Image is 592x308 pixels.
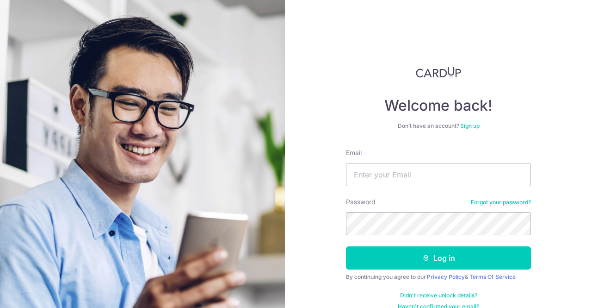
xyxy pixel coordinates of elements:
[471,199,531,206] a: Forgot your password?
[400,292,477,299] a: Didn't receive unlock details?
[416,67,461,78] img: CardUp Logo
[346,273,531,281] div: By continuing you agree to our &
[346,197,376,207] label: Password
[346,246,531,270] button: Log in
[427,273,465,280] a: Privacy Policy
[346,148,362,157] label: Email
[469,273,516,280] a: Terms Of Service
[460,122,480,129] a: Sign up
[346,96,531,115] h4: Welcome back!
[346,122,531,130] div: Don’t have an account?
[346,163,531,186] input: Enter your Email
